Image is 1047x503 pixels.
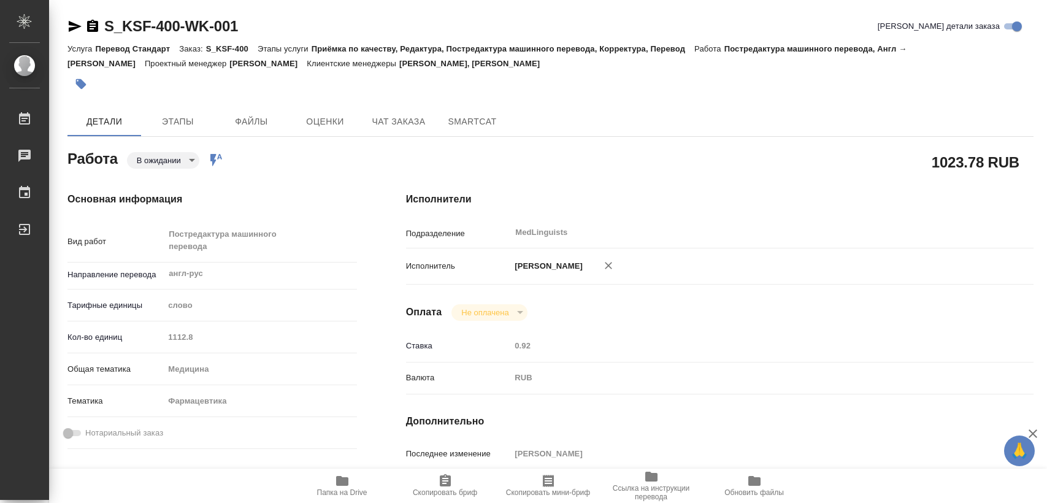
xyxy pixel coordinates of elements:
span: Скопировать мини-бриф [506,488,590,497]
span: Обновить файлы [724,488,784,497]
h4: Исполнители [406,192,1034,207]
p: Перевод Стандарт [95,44,179,53]
span: Детали [75,114,134,129]
div: В ожидании [451,304,527,321]
div: слово [164,295,356,316]
button: В ожидании [133,155,185,166]
button: Ссылка на инструкции перевода [600,469,703,503]
button: Скопировать ссылку [85,19,100,34]
button: Добавить тэг [67,71,94,98]
p: Кол-во единиц [67,331,164,344]
span: SmartCat [443,114,502,129]
button: Скопировать бриф [394,469,497,503]
p: Вид работ [67,236,164,248]
p: S_KSF-400 [206,44,258,53]
div: В ожидании [127,152,199,169]
p: Валюта [406,372,511,384]
input: Пустое поле [510,445,981,463]
p: Приёмка по качеству, Редактура, Постредактура машинного перевода, Корректура, Перевод [312,44,694,53]
button: Скопировать ссылку для ЯМессенджера [67,19,82,34]
p: Тематика [67,395,164,407]
span: Этапы [148,114,207,129]
h2: Работа [67,147,118,169]
button: Обновить файлы [703,469,806,503]
p: Проектный менеджер [145,59,229,68]
p: Общая тематика [67,363,164,375]
h2: 1023.78 RUB [932,152,1019,172]
p: Тарифные единицы [67,299,164,312]
p: [PERSON_NAME] [229,59,307,68]
p: Исполнитель [406,260,511,272]
p: Заказ: [179,44,205,53]
button: Скопировать мини-бриф [497,469,600,503]
p: Направление перевода [67,269,164,281]
button: Удалить исполнителя [595,252,622,279]
span: Ссылка на инструкции перевода [607,484,696,501]
a: S_KSF-400-WK-001 [104,18,238,34]
p: [PERSON_NAME], [PERSON_NAME] [399,59,549,68]
span: Нотариальный заказ [85,427,163,439]
button: Папка на Drive [291,469,394,503]
div: Медицина [164,359,356,380]
span: Чат заказа [369,114,428,129]
div: Фармацевтика [164,391,356,412]
span: Папка на Drive [317,488,367,497]
p: Этапы услуги [258,44,312,53]
p: Подразделение [406,228,511,240]
h4: Основная информация [67,192,357,207]
p: [PERSON_NAME] [510,260,583,272]
div: RUB [510,367,981,388]
button: 🙏 [1004,436,1035,466]
span: [PERSON_NAME] детали заказа [878,20,1000,33]
h4: Оплата [406,305,442,320]
p: Клиентские менеджеры [307,59,399,68]
p: Работа [694,44,724,53]
span: Оценки [296,114,355,129]
p: Услуга [67,44,95,53]
input: Пустое поле [164,328,356,346]
button: Не оплачена [458,307,512,318]
h4: Дополнительно [406,414,1034,429]
input: Пустое поле [510,337,981,355]
span: Скопировать бриф [413,488,477,497]
p: Ставка [406,340,511,352]
span: Файлы [222,114,281,129]
p: Последнее изменение [406,448,511,460]
span: 🙏 [1009,438,1030,464]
